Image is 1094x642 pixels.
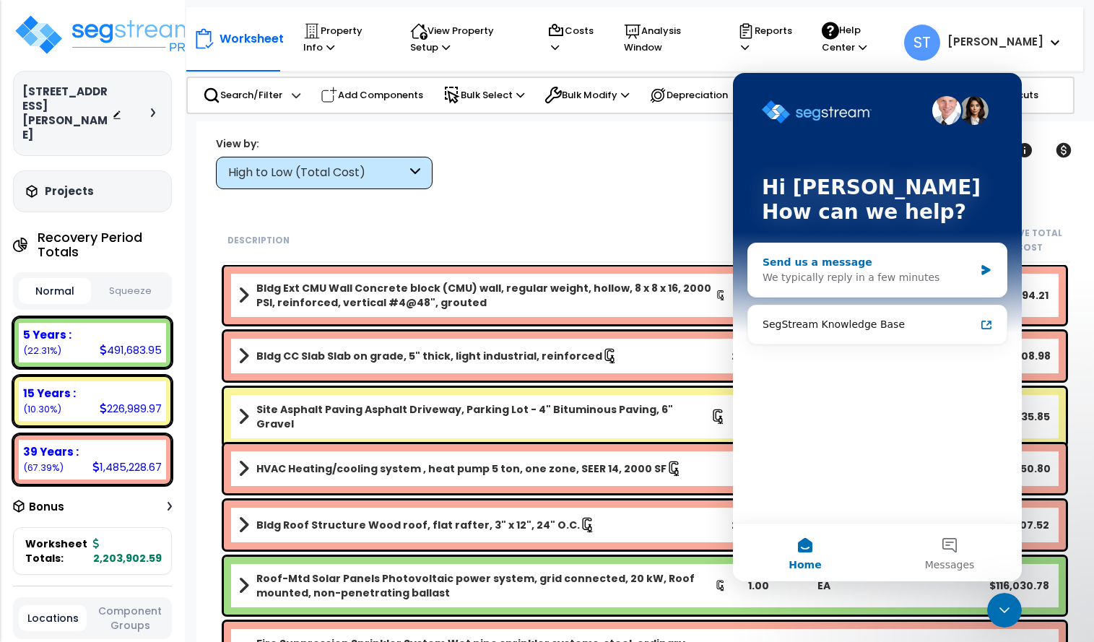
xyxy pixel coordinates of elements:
p: Bulk Modify [544,87,629,104]
h3: Projects [45,184,94,199]
a: Assembly Title [238,402,726,431]
div: 7.50 [726,461,791,476]
small: Active Total Cost [996,227,1062,253]
div: 13,040.00 [726,288,791,303]
a: Assembly Title [238,459,726,479]
small: (67.39%) [23,461,64,474]
p: Costs [547,22,596,56]
button: Component Groups [94,603,166,633]
a: Assembly Title [238,571,726,600]
a: Assembly Title [238,346,726,366]
span: ST [904,25,940,61]
button: Normal [19,278,91,304]
div: View by: [216,136,433,151]
div: EA [791,578,856,593]
div: Add Components [313,79,431,111]
h3: Bonus [29,501,64,513]
div: 1,485,228.67 [92,459,162,474]
p: Add Components [321,87,423,104]
h3: [STREET_ADDRESS][PERSON_NAME] [22,84,112,142]
img: logo_pro_r.png [13,13,201,56]
button: Locations [19,605,87,631]
b: Site Asphalt Paving Asphalt Driveway, Parking Lot - 4" Bituminous Paving, 6" Gravel [256,402,711,431]
a: Assembly Title [238,515,726,535]
a: Assembly Title [238,281,726,310]
div: 22,000.00 [726,349,791,363]
b: Bldg Roof Structure Wood roof, flat rafter, 3" x 12", 24" O.C. [256,518,580,532]
b: Bldg Ext CMU Wall Concrete block (CMU) wall, regular weight, hollow, 8 x 8 x 16, 2000 PSI, reinfo... [256,281,716,310]
iframe: Intercom live chat [987,593,1022,628]
p: Depreciation [649,87,728,104]
div: $116,030.78 [986,578,1051,593]
p: Bulk Select [443,87,524,104]
div: High to Low (Total Cost) [228,165,407,181]
b: HVAC Heating/cooling system , heat pump 5 ton, one zone, SEER 14, 2000 SF [256,461,667,476]
p: View Property Setup [410,22,519,56]
small: (22.31%) [23,344,61,357]
b: 2,203,902.59 [93,537,162,565]
p: Reports [737,22,794,56]
p: Search/Filter [203,87,282,104]
b: 5 Years : [23,327,71,342]
div: Depreciation [641,79,736,111]
small: Description [227,235,290,246]
b: Bldg CC Slab Slab on grade, 5" thick, light industrial, reinforced [256,349,602,363]
b: Roof-Mtd Solar Panels Photovoltaic power system, grid connected, 20 kW, Roof mounted, non-penetra... [256,571,715,600]
div: 22,000.00 [726,518,791,532]
div: 491,683.95 [100,342,162,357]
p: Worksheet [220,29,284,48]
button: Squeeze [95,279,167,304]
b: [PERSON_NAME] [947,34,1043,49]
p: Property Info [303,22,383,56]
div: 226,989.97 [100,401,162,416]
span: Worksheet Totals: [25,537,87,565]
small: (10.30%) [23,403,61,415]
h4: Recovery Period Totals [38,230,172,259]
p: Analysis Window [624,22,710,56]
b: 39 Years : [23,444,79,459]
b: 15 Years : [23,386,76,401]
iframe: Intercom live chat [733,73,1022,581]
div: 1.00 [726,578,791,593]
div: 33,325.00 [726,409,791,424]
p: Help Center [822,22,896,56]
